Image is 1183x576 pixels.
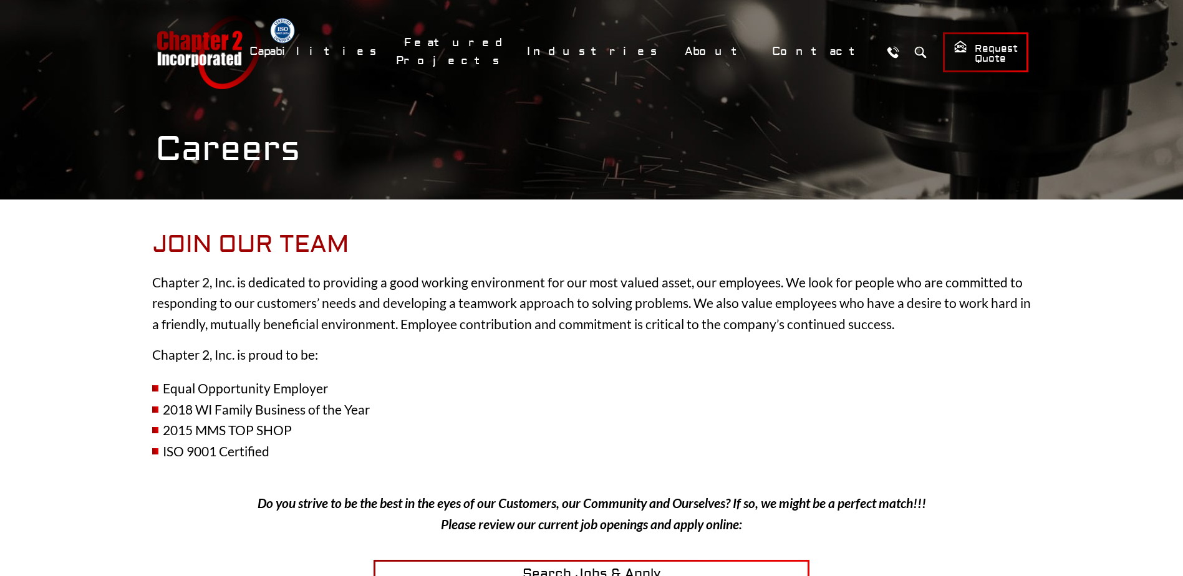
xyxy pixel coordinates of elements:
[152,441,1031,462] li: ISO 9001 Certified
[764,38,876,65] a: Contact
[943,32,1028,72] a: Request Quote
[152,231,1031,259] h2: Join our Team
[241,38,390,65] a: Capabilities
[954,40,1018,65] span: Request Quote
[152,344,1031,365] p: Chapter 2, Inc. is proud to be:
[396,29,513,74] a: Featured Projects
[152,272,1031,335] p: Chapter 2, Inc. is dedicated to providing a good working environment for our most valued asset, o...
[909,41,932,64] button: Search
[152,399,1031,420] li: 2018 WI Family Business of the Year
[677,38,758,65] a: About
[152,420,1031,441] li: 2015 MMS TOP SHOP
[152,378,1031,399] li: Equal Opportunity Employer
[258,495,926,532] em: Do you strive to be the best in the eyes of our Customers, our Community and Ourselves? If so, we...
[155,15,261,89] a: Chapter 2 Incorporated
[882,41,905,64] a: Call Us
[519,38,670,65] a: Industries
[155,128,1028,170] h1: Careers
